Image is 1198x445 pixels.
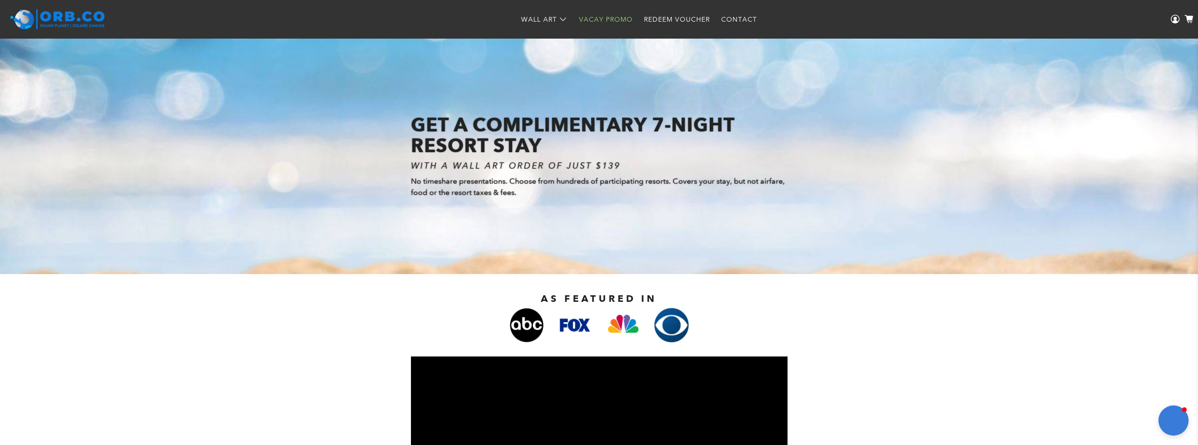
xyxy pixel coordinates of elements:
span: No timeshare presentations. Choose from hundreds of participating resorts. Covers your stay, but ... [411,177,785,197]
a: Wall Art [515,7,573,32]
a: Redeem Voucher [638,7,716,32]
a: Vacay Promo [573,7,638,32]
h1: GET A COMPLIMENTARY 7-NIGHT RESORT STAY [411,114,788,156]
a: Contact [716,7,763,32]
button: Open chat window [1158,405,1189,436]
h2: AS FEATURED IN [378,293,820,304]
i: WITH A WALL ART ORDER OF JUST $139 [411,161,620,171]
